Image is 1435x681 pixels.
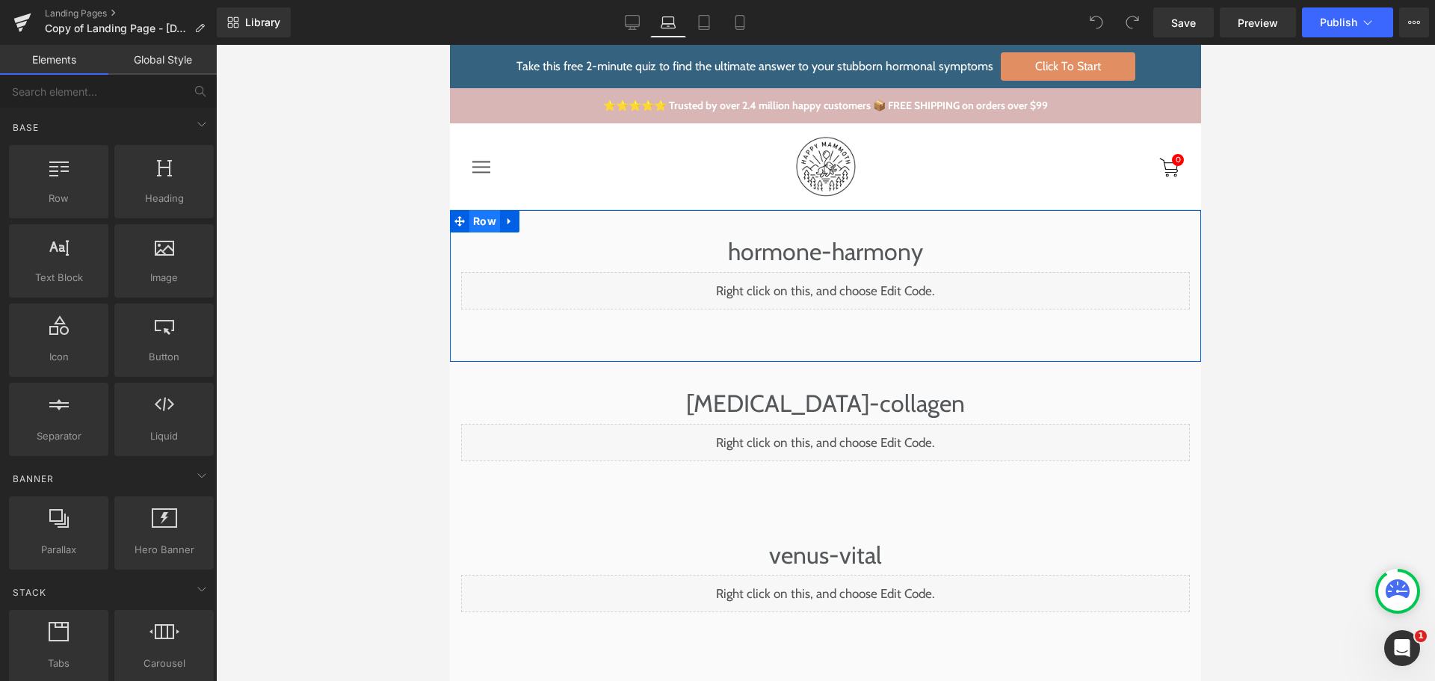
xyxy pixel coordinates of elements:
[245,16,280,29] span: Library
[650,7,686,37] a: Laptop
[1415,630,1427,642] span: 1
[11,188,740,227] h1: hormone-harmony
[11,585,48,600] span: Stack
[45,22,188,34] span: Copy of Landing Page - [DATE] 20:57:48
[13,191,104,206] span: Row
[13,349,104,365] span: Icon
[1117,7,1147,37] button: Redo
[11,491,740,531] h1: venus-vital
[1320,16,1357,28] span: Publish
[22,115,40,129] button: Open navigation
[614,7,650,37] a: Desktop
[1399,7,1429,37] button: More
[11,120,40,135] span: Base
[1081,7,1111,37] button: Undo
[217,7,291,37] a: New Library
[119,428,209,444] span: Liquid
[11,339,740,379] h1: [MEDICAL_DATA]-collagen
[1238,15,1278,31] span: Preview
[1384,630,1420,666] iframe: Intercom live chat
[346,92,406,152] img: HM_Logo_Black_1.png
[722,109,734,121] span: 0
[1220,7,1296,37] a: Preview
[50,165,70,188] a: Expand / Collapse
[11,472,55,486] span: Banner
[119,191,209,206] span: Heading
[13,542,104,558] span: Parallax
[108,45,217,75] a: Global Style
[119,349,209,365] span: Button
[45,7,217,19] a: Landing Pages
[709,105,729,138] a: Open cart
[722,7,758,37] a: Mobile
[13,656,104,671] span: Tabs
[551,7,685,36] span: Click To Start
[119,656,209,671] span: Carousel
[19,165,50,188] span: Row
[1302,7,1393,37] button: Publish
[119,270,209,286] span: Image
[153,54,598,67] a: ⭐⭐⭐⭐⭐ Trusted by over 2.4 million happy customers 📦 FREE SHIPPING on orders over $99
[686,7,722,37] a: Tablet
[13,428,104,444] span: Separator
[119,542,209,558] span: Hero Banner
[13,270,104,286] span: Text Block
[1171,15,1196,31] span: Save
